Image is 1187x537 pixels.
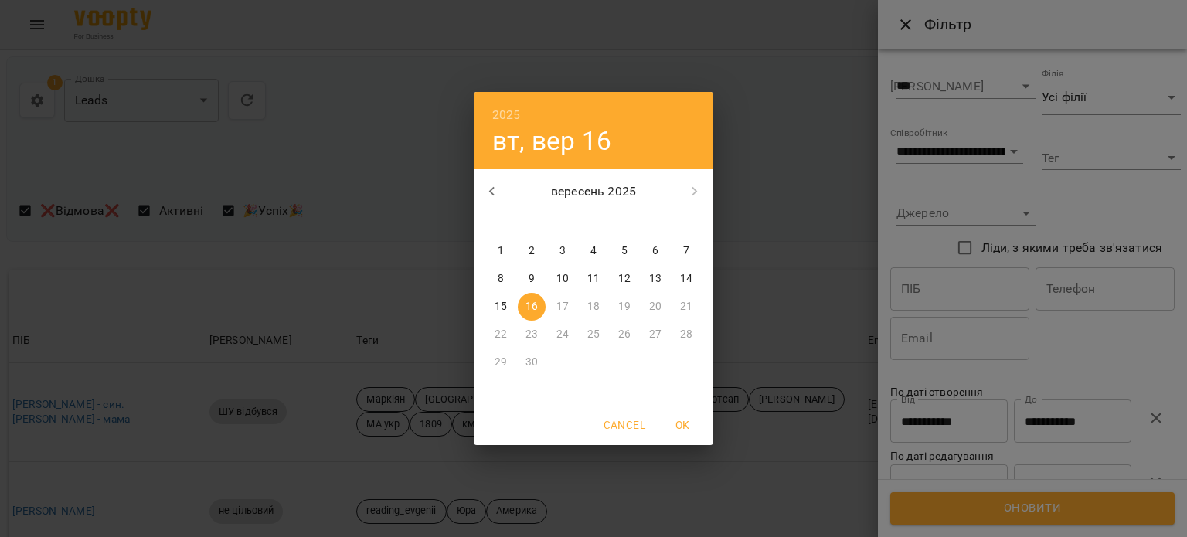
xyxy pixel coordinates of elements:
[604,416,645,434] span: Cancel
[652,243,658,259] p: 6
[525,299,538,314] p: 16
[498,271,504,287] p: 8
[611,265,638,293] button: 12
[672,265,700,293] button: 14
[580,265,607,293] button: 11
[492,104,521,126] button: 2025
[518,293,546,321] button: 16
[492,125,611,157] button: вт, вер 16
[511,182,677,201] p: вересень 2025
[518,237,546,265] button: 2
[680,271,692,287] p: 14
[529,243,535,259] p: 2
[487,237,515,265] button: 1
[641,214,669,229] span: сб
[518,265,546,293] button: 9
[487,293,515,321] button: 15
[518,214,546,229] span: вт
[549,237,576,265] button: 3
[658,411,707,439] button: OK
[672,214,700,229] span: нд
[559,243,566,259] p: 3
[641,265,669,293] button: 13
[549,265,576,293] button: 10
[611,214,638,229] span: пт
[556,271,569,287] p: 10
[641,237,669,265] button: 6
[649,271,662,287] p: 13
[580,214,607,229] span: чт
[580,237,607,265] button: 4
[597,411,651,439] button: Cancel
[529,271,535,287] p: 9
[495,299,507,314] p: 15
[611,237,638,265] button: 5
[587,271,600,287] p: 11
[590,243,597,259] p: 4
[618,271,631,287] p: 12
[487,214,515,229] span: пн
[664,416,701,434] span: OK
[683,243,689,259] p: 7
[498,243,504,259] p: 1
[487,265,515,293] button: 8
[621,243,628,259] p: 5
[549,214,576,229] span: ср
[672,237,700,265] button: 7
